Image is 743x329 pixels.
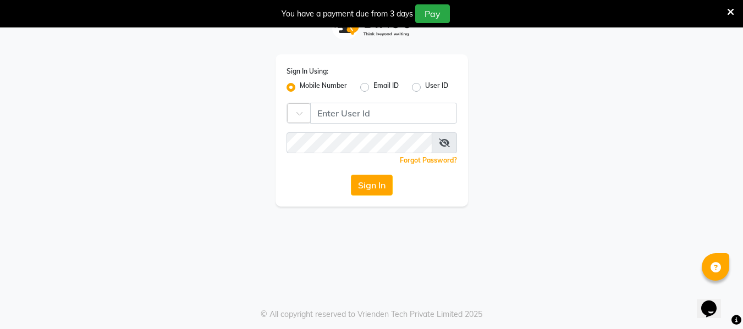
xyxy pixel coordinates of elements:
[351,175,393,196] button: Sign In
[310,103,457,124] input: Username
[425,81,448,94] label: User ID
[287,66,328,76] label: Sign In Using:
[287,132,432,153] input: Username
[697,285,732,318] iframe: chat widget
[282,8,413,20] div: You have a payment due from 3 days
[400,156,457,164] a: Forgot Password?
[415,4,450,23] button: Pay
[373,81,399,94] label: Email ID
[300,81,347,94] label: Mobile Number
